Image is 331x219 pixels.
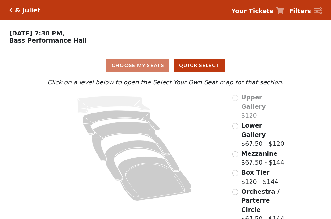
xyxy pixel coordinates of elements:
[241,94,266,110] span: Upper Gallery
[241,188,279,213] span: Orchestra / Parterre Circle
[77,96,150,113] path: Upper Gallery - Seats Available: 0
[241,93,285,120] label: $120
[241,149,284,167] label: $67.50 - $144
[289,6,322,16] a: Filters
[241,150,277,157] span: Mezzanine
[83,110,160,135] path: Lower Gallery - Seats Available: 145
[289,7,311,14] strong: Filters
[241,169,269,176] span: Box Tier
[15,7,40,14] h5: & Juliet
[231,7,273,14] strong: Your Tickets
[174,59,225,72] button: Quick Select
[241,121,285,148] label: $67.50 - $120
[9,8,12,12] a: Click here to go back to filters
[241,168,278,186] label: $120 - $144
[46,78,285,87] p: Click on a level below to open the Select Your Own Seat map for that section.
[241,122,266,138] span: Lower Gallery
[118,157,192,201] path: Orchestra / Parterre Circle - Seats Available: 39
[231,6,284,16] a: Your Tickets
